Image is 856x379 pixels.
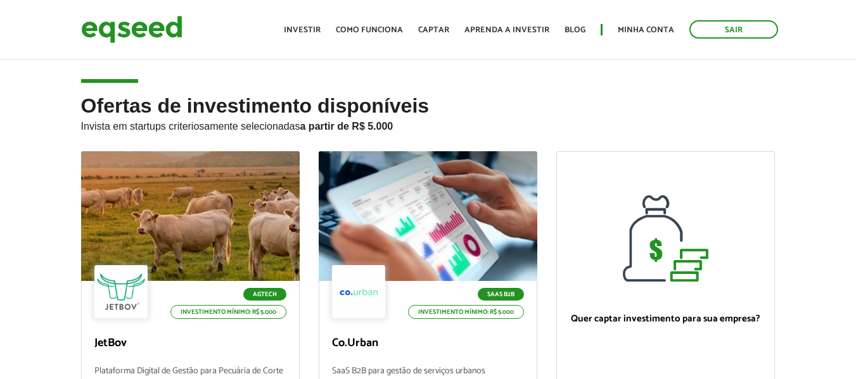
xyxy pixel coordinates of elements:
[243,288,286,301] p: Agtech
[332,337,524,351] p: Co.Urban
[81,117,776,132] p: Invista em startups criteriosamente selecionadas
[81,95,776,151] h2: Ofertas de investimento disponíveis
[300,121,393,132] strong: a partir de R$ 5.000
[336,26,403,34] a: Como funciona
[618,26,674,34] a: Minha conta
[408,305,524,319] p: Investimento mínimo: R$ 5.000
[689,20,778,39] a: Sair
[565,26,585,34] a: Blog
[418,26,449,34] a: Captar
[464,26,549,34] a: Aprenda a investir
[478,288,524,301] p: SaaS B2B
[81,13,182,46] img: EqSeed
[570,313,762,325] p: Quer captar investimento para sua empresa?
[284,26,321,34] a: Investir
[170,305,286,319] p: Investimento mínimo: R$ 5.000
[94,337,286,351] p: JetBov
